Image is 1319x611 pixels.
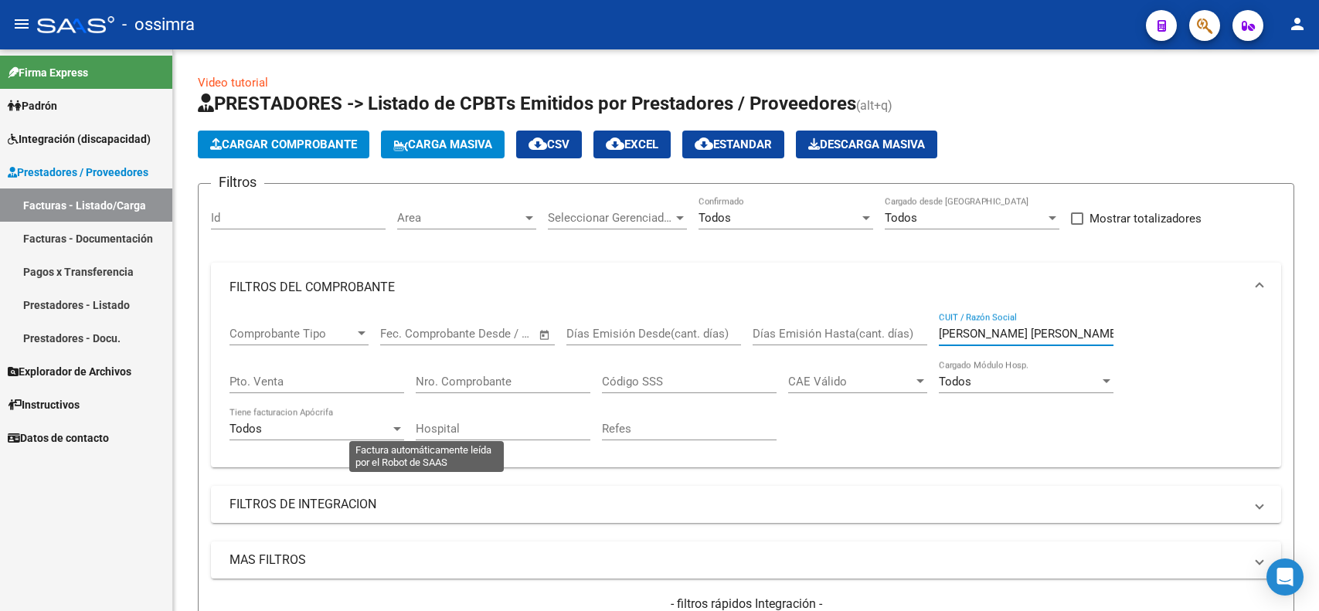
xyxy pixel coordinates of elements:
[229,327,355,341] span: Comprobante Tipo
[393,137,492,151] span: Carga Masiva
[380,327,430,341] input: Start date
[397,211,522,225] span: Area
[695,134,713,153] mat-icon: cloud_download
[856,98,892,113] span: (alt+q)
[210,137,357,151] span: Cargar Comprobante
[8,363,131,380] span: Explorador de Archivos
[939,375,971,389] span: Todos
[211,541,1281,579] mat-expansion-panel-header: MAS FILTROS
[593,131,671,158] button: EXCEL
[229,496,1244,513] mat-panel-title: FILTROS DE INTEGRACION
[695,137,772,151] span: Estandar
[8,164,148,181] span: Prestadores / Proveedores
[1288,15,1307,33] mat-icon: person
[229,422,262,436] span: Todos
[682,131,784,158] button: Estandar
[381,131,505,158] button: Carga Masiva
[699,211,731,225] span: Todos
[808,137,925,151] span: Descarga Masiva
[885,211,917,225] span: Todos
[12,15,31,33] mat-icon: menu
[211,312,1281,467] div: FILTROS DEL COMPROBANTE
[606,134,624,153] mat-icon: cloud_download
[8,396,80,413] span: Instructivos
[211,486,1281,523] mat-expansion-panel-header: FILTROS DE INTEGRACION
[529,134,547,153] mat-icon: cloud_download
[211,171,264,193] h3: Filtros
[8,97,57,114] span: Padrón
[444,327,519,341] input: End date
[8,429,109,446] span: Datos de contacto
[548,211,673,225] span: Seleccionar Gerenciador
[211,263,1281,312] mat-expansion-panel-header: FILTROS DEL COMPROBANTE
[198,93,856,114] span: PRESTADORES -> Listado de CPBTs Emitidos por Prestadores / Proveedores
[1090,209,1202,228] span: Mostrar totalizadores
[788,375,913,389] span: CAE Válido
[1266,558,1304,596] div: Open Intercom Messenger
[536,326,554,344] button: Open calendar
[8,64,88,81] span: Firma Express
[796,131,937,158] button: Descarga Masiva
[8,131,151,148] span: Integración (discapacidad)
[606,137,658,151] span: EXCEL
[529,137,569,151] span: CSV
[198,76,268,90] a: Video tutorial
[229,279,1244,296] mat-panel-title: FILTROS DEL COMPROBANTE
[796,131,937,158] app-download-masive: Descarga masiva de comprobantes (adjuntos)
[516,131,582,158] button: CSV
[198,131,369,158] button: Cargar Comprobante
[122,8,195,42] span: - ossimra
[229,552,1244,569] mat-panel-title: MAS FILTROS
